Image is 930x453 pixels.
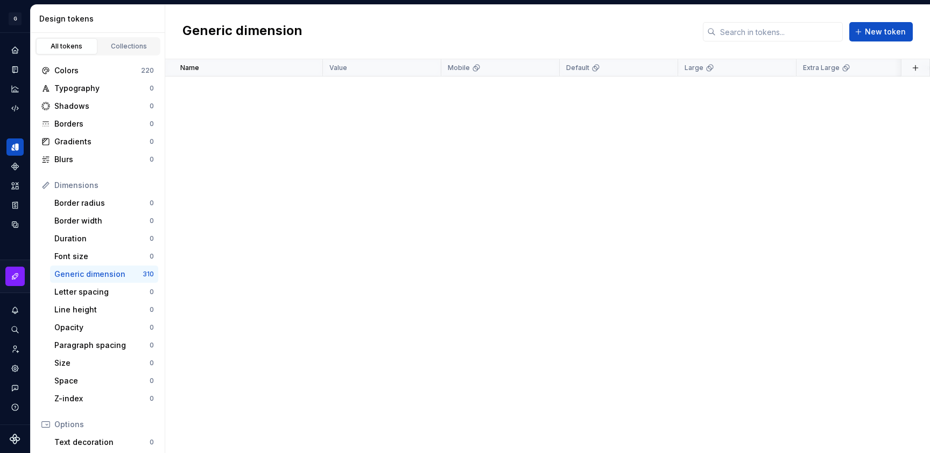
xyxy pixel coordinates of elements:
[150,155,154,164] div: 0
[37,151,158,168] a: Blurs0
[6,158,24,175] a: Components
[54,269,143,280] div: Generic dimension
[865,26,906,37] span: New token
[150,288,154,296] div: 0
[54,215,150,226] div: Border width
[6,379,24,396] button: Contact support
[37,97,158,115] a: Shadows0
[9,12,22,25] div: G
[803,64,840,72] p: Extra Large
[54,322,150,333] div: Opacity
[54,136,150,147] div: Gradients
[54,304,150,315] div: Line height
[37,62,158,79] a: Colors220
[141,66,154,75] div: 220
[54,358,150,368] div: Size
[6,100,24,117] a: Code automation
[716,22,843,41] input: Search in tokens...
[448,64,470,72] p: Mobile
[150,199,154,207] div: 0
[50,230,158,247] a: Duration0
[182,22,302,41] h2: Generic dimension
[150,137,154,146] div: 0
[50,319,158,336] a: Opacity0
[50,434,158,451] a: Text decoration0
[6,197,24,214] a: Storybook stories
[37,115,158,133] a: Borders0
[54,83,150,94] div: Typography
[6,138,24,156] a: Design tokens
[50,354,158,372] a: Size0
[54,101,150,111] div: Shadows
[150,120,154,128] div: 0
[150,359,154,367] div: 0
[2,7,28,30] button: G
[10,434,20,444] svg: Supernova Logo
[50,248,158,265] a: Font size0
[6,216,24,233] a: Data sources
[54,375,150,386] div: Space
[54,154,150,165] div: Blurs
[50,283,158,301] a: Letter spacing0
[50,194,158,212] a: Border radius0
[40,42,94,51] div: All tokens
[54,251,150,262] div: Font size
[180,64,199,72] p: Name
[150,323,154,332] div: 0
[143,270,154,278] div: 310
[566,64,589,72] p: Default
[6,360,24,377] a: Settings
[6,177,24,194] a: Assets
[50,212,158,229] a: Border width0
[50,390,158,407] a: Z-index0
[50,372,158,389] a: Space0
[39,13,160,24] div: Design tokens
[685,64,703,72] p: Large
[54,393,150,404] div: Z-index
[54,180,154,191] div: Dimensions
[54,65,141,76] div: Colors
[50,266,158,283] a: Generic dimension310
[150,84,154,93] div: 0
[150,377,154,385] div: 0
[54,419,154,430] div: Options
[6,321,24,338] button: Search ⌘K
[329,64,347,72] p: Value
[54,119,150,129] div: Borders
[150,234,154,243] div: 0
[150,438,154,447] div: 0
[102,42,156,51] div: Collections
[150,341,154,350] div: 0
[849,22,913,41] button: New token
[150,102,154,110] div: 0
[150,252,154,261] div: 0
[37,133,158,150] a: Gradients0
[150,394,154,403] div: 0
[6,302,24,319] button: Notifications
[54,198,150,208] div: Border radius
[50,301,158,318] a: Line height0
[6,41,24,59] div: Home
[54,233,150,244] div: Duration
[6,340,24,358] a: Invite team
[54,340,150,351] div: Paragraph spacing
[50,337,158,354] a: Paragraph spacing0
[54,287,150,297] div: Letter spacing
[6,80,24,97] a: Analytics
[6,61,24,78] a: Documentation
[150,305,154,314] div: 0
